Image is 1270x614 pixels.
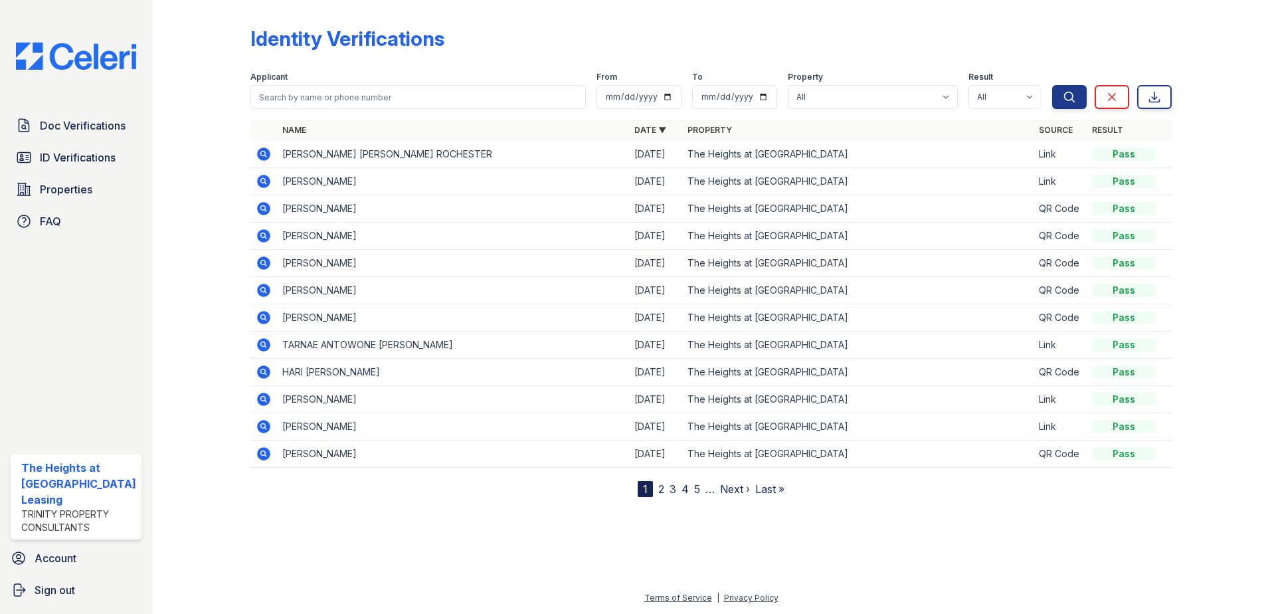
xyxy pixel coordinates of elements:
[250,27,444,51] div: Identity Verifications
[629,168,682,195] td: [DATE]
[670,482,676,496] a: 3
[1034,413,1087,441] td: Link
[629,386,682,413] td: [DATE]
[682,386,1034,413] td: The Heights at [GEOGRAPHIC_DATA]
[250,85,587,109] input: Search by name or phone number
[1092,175,1156,188] div: Pass
[694,482,700,496] a: 5
[705,481,715,497] span: …
[1034,195,1087,223] td: QR Code
[629,332,682,359] td: [DATE]
[40,118,126,134] span: Doc Verifications
[682,250,1034,277] td: The Heights at [GEOGRAPHIC_DATA]
[1034,441,1087,468] td: QR Code
[1034,277,1087,304] td: QR Code
[277,277,629,304] td: [PERSON_NAME]
[40,213,61,229] span: FAQ
[629,304,682,332] td: [DATE]
[682,277,1034,304] td: The Heights at [GEOGRAPHIC_DATA]
[1034,304,1087,332] td: QR Code
[277,332,629,359] td: TARNAE ANTOWONE [PERSON_NAME]
[40,150,116,165] span: ID Verifications
[35,582,75,598] span: Sign out
[1039,125,1073,135] a: Source
[638,481,653,497] div: 1
[682,304,1034,332] td: The Heights at [GEOGRAPHIC_DATA]
[1034,223,1087,250] td: QR Code
[1092,284,1156,297] div: Pass
[282,125,306,135] a: Name
[968,72,993,82] label: Result
[5,577,147,603] a: Sign out
[629,250,682,277] td: [DATE]
[277,304,629,332] td: [PERSON_NAME]
[687,125,732,135] a: Property
[1034,168,1087,195] td: Link
[629,359,682,386] td: [DATE]
[1092,393,1156,406] div: Pass
[277,223,629,250] td: [PERSON_NAME]
[629,223,682,250] td: [DATE]
[5,545,147,571] a: Account
[629,441,682,468] td: [DATE]
[1092,229,1156,243] div: Pass
[35,550,76,566] span: Account
[1092,202,1156,215] div: Pass
[644,593,712,603] a: Terms of Service
[629,413,682,441] td: [DATE]
[277,168,629,195] td: [PERSON_NAME]
[277,413,629,441] td: [PERSON_NAME]
[1034,141,1087,168] td: Link
[11,208,141,235] a: FAQ
[634,125,666,135] a: Date ▼
[682,168,1034,195] td: The Heights at [GEOGRAPHIC_DATA]
[11,144,141,171] a: ID Verifications
[692,72,703,82] label: To
[21,460,136,508] div: The Heights at [GEOGRAPHIC_DATA] Leasing
[724,593,778,603] a: Privacy Policy
[720,482,750,496] a: Next ›
[5,43,147,70] img: CE_Logo_Blue-a8612792a0a2168367f1c8372b55b34899dd931a85d93a1a3d3e32e68fde9ad4.png
[277,359,629,386] td: HARI [PERSON_NAME]
[21,508,136,534] div: Trinity Property Consultants
[1034,359,1087,386] td: QR Code
[682,413,1034,441] td: The Heights at [GEOGRAPHIC_DATA]
[277,386,629,413] td: [PERSON_NAME]
[755,482,784,496] a: Last »
[788,72,823,82] label: Property
[717,593,719,603] div: |
[682,441,1034,468] td: The Heights at [GEOGRAPHIC_DATA]
[596,72,617,82] label: From
[682,223,1034,250] td: The Heights at [GEOGRAPHIC_DATA]
[682,195,1034,223] td: The Heights at [GEOGRAPHIC_DATA]
[1034,386,1087,413] td: Link
[1092,338,1156,352] div: Pass
[629,277,682,304] td: [DATE]
[250,72,288,82] label: Applicant
[681,482,689,496] a: 4
[1092,125,1123,135] a: Result
[682,359,1034,386] td: The Heights at [GEOGRAPHIC_DATA]
[1092,148,1156,161] div: Pass
[1034,250,1087,277] td: QR Code
[40,181,92,197] span: Properties
[277,141,629,168] td: [PERSON_NAME] [PERSON_NAME] ROCHESTER
[277,441,629,468] td: [PERSON_NAME]
[658,482,664,496] a: 2
[277,195,629,223] td: [PERSON_NAME]
[1092,256,1156,270] div: Pass
[1092,311,1156,324] div: Pass
[1092,365,1156,379] div: Pass
[11,176,141,203] a: Properties
[11,112,141,139] a: Doc Verifications
[682,141,1034,168] td: The Heights at [GEOGRAPHIC_DATA]
[682,332,1034,359] td: The Heights at [GEOGRAPHIC_DATA]
[629,195,682,223] td: [DATE]
[277,250,629,277] td: [PERSON_NAME]
[629,141,682,168] td: [DATE]
[1092,447,1156,460] div: Pass
[1092,420,1156,433] div: Pass
[1034,332,1087,359] td: Link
